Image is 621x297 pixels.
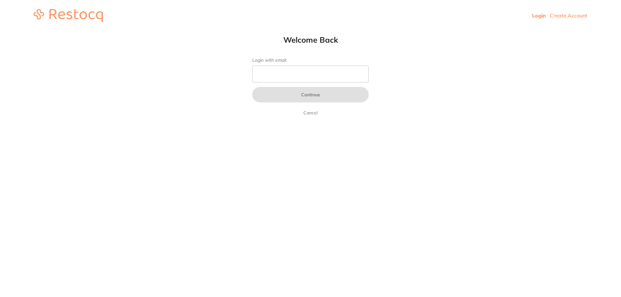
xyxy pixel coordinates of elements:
[550,12,587,19] a: Create Account
[239,35,382,45] h1: Welcome Back
[302,109,319,117] a: Cancel
[252,87,369,102] button: Continue
[252,58,369,63] label: Login with email
[34,9,103,22] img: restocq_logo.svg
[532,12,546,19] a: Login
